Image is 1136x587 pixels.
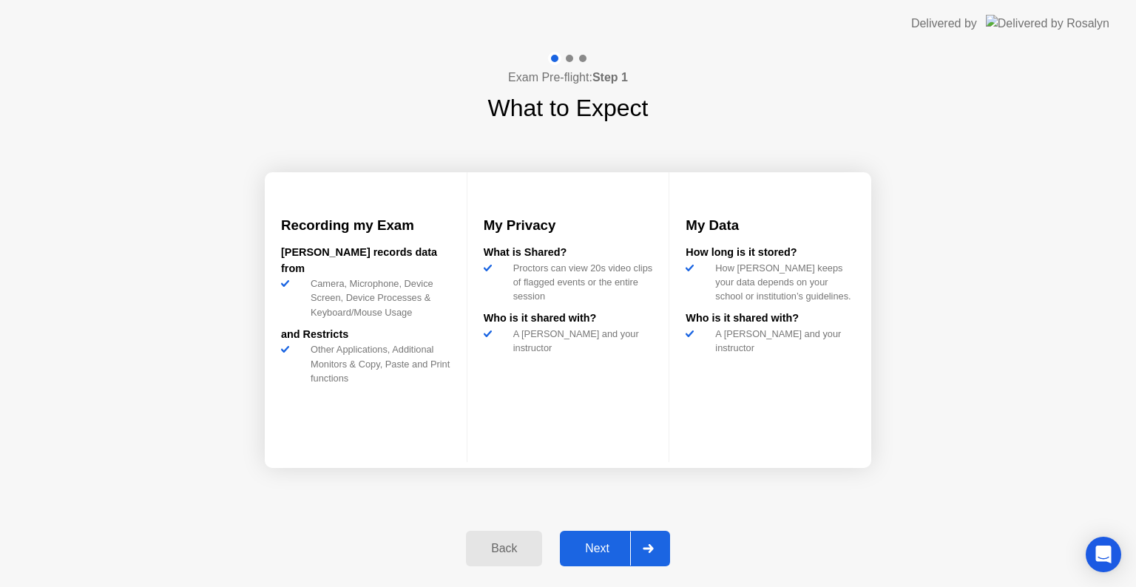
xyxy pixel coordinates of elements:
[686,215,855,236] h3: My Data
[709,327,855,355] div: A [PERSON_NAME] and your instructor
[986,15,1109,32] img: Delivered by Rosalyn
[305,276,450,319] div: Camera, Microphone, Device Screen, Device Processes & Keyboard/Mouse Usage
[507,261,653,304] div: Proctors can view 20s video clips of flagged events or the entire session
[508,69,628,86] h4: Exam Pre-flight:
[281,245,450,276] div: [PERSON_NAME] records data from
[484,311,653,327] div: Who is it shared with?
[709,261,855,304] div: How [PERSON_NAME] keeps your data depends on your school or institution’s guidelines.
[305,342,450,385] div: Other Applications, Additional Monitors & Copy, Paste and Print functions
[560,531,670,566] button: Next
[488,90,649,126] h1: What to Expect
[507,327,653,355] div: A [PERSON_NAME] and your instructor
[281,327,450,343] div: and Restricts
[1086,537,1121,572] div: Open Intercom Messenger
[686,311,855,327] div: Who is it shared with?
[564,542,630,555] div: Next
[470,542,538,555] div: Back
[484,215,653,236] h3: My Privacy
[592,71,628,84] b: Step 1
[911,15,977,33] div: Delivered by
[686,245,855,261] div: How long is it stored?
[466,531,542,566] button: Back
[484,245,653,261] div: What is Shared?
[281,215,450,236] h3: Recording my Exam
